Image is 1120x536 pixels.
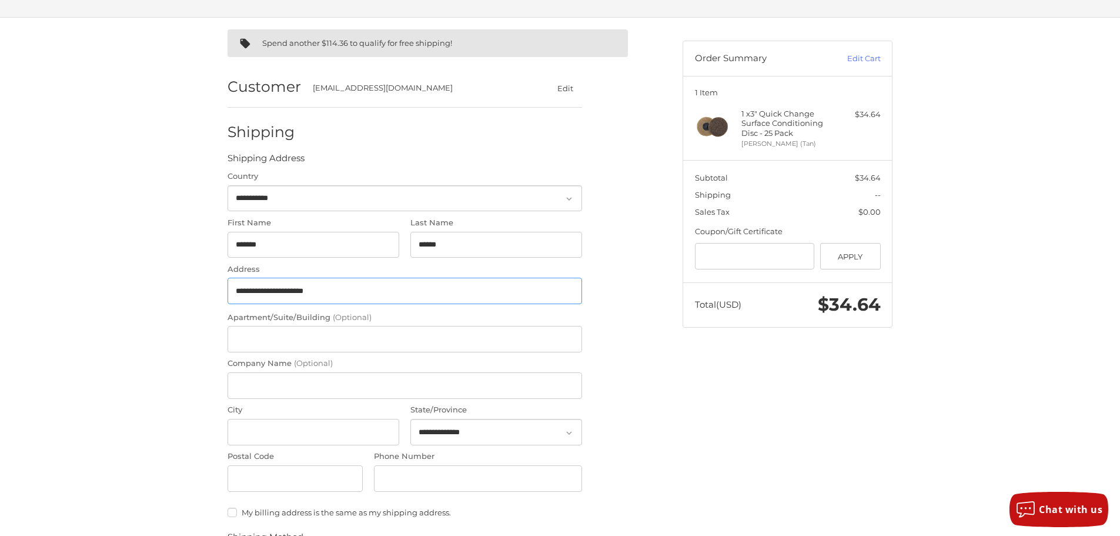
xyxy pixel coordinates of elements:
span: Subtotal [695,173,728,182]
span: $0.00 [858,207,881,217]
label: Phone Number [374,451,582,462]
label: Apartment/Suite/Building [228,312,582,324]
span: Total (USD) [695,299,741,310]
span: -- [875,190,881,199]
span: Spend another $114.36 to qualify for free shipping! [262,38,452,48]
label: State/Province [410,404,582,416]
button: Chat with us [1009,492,1108,527]
label: Country [228,171,582,182]
legend: Shipping Address [228,152,305,171]
label: City [228,404,399,416]
label: Company Name [228,358,582,369]
a: Edit Cart [821,53,881,65]
label: My billing address is the same as my shipping address. [228,508,582,517]
small: (Optional) [294,358,333,368]
small: (Optional) [333,312,372,322]
h3: 1 Item [695,88,881,97]
span: Chat with us [1039,503,1102,516]
label: First Name [228,217,399,229]
h4: 1 x 3" Quick Change Surface Conditioning Disc - 25 Pack [741,109,831,138]
div: Coupon/Gift Certificate [695,226,881,238]
h2: Customer [228,78,301,96]
span: Sales Tax [695,207,730,217]
span: $34.64 [855,173,881,182]
label: Address [228,264,582,275]
span: Shipping [695,190,731,199]
label: Last Name [410,217,582,229]
h2: Shipping [228,123,296,141]
label: Postal Code [228,451,363,462]
button: Apply [820,243,881,269]
span: $34.64 [818,294,881,315]
h3: Order Summary [695,53,821,65]
input: Gift Certificate or Coupon Code [695,243,815,269]
li: [PERSON_NAME] (Tan) [741,139,831,149]
div: $34.64 [834,109,881,121]
div: [EMAIL_ADDRESS][DOMAIN_NAME] [313,82,526,94]
button: Edit [548,79,582,96]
